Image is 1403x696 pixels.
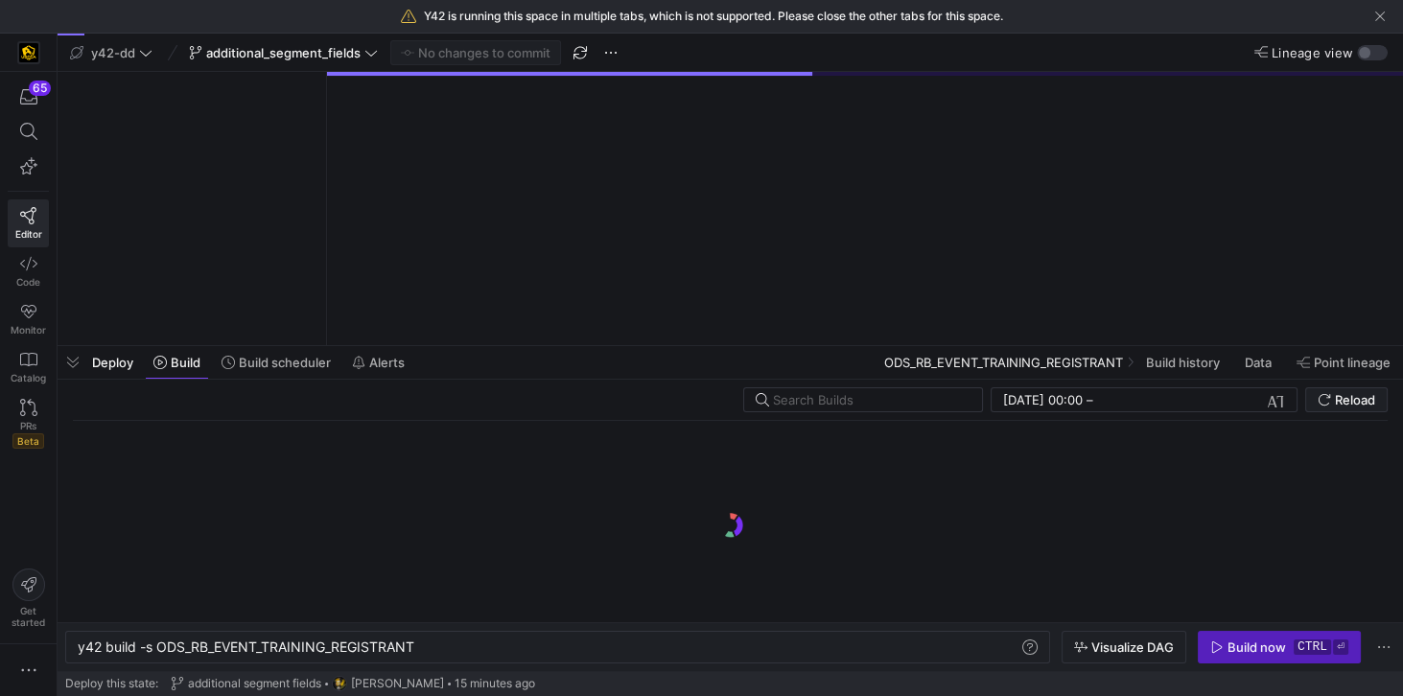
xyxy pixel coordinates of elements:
[8,343,49,391] a: Catalog
[1228,639,1286,655] div: Build now
[1091,639,1174,655] span: Visualize DAG
[1097,392,1223,407] input: End datetime
[188,677,321,690] span: additional segment fields
[29,81,51,96] div: 65
[1062,631,1186,663] button: Visualize DAG
[1198,631,1361,663] button: Build nowctrl⏎
[184,40,383,65] button: additional_segment_fields
[351,677,444,690] span: [PERSON_NAME]
[171,355,200,370] span: Build
[8,295,49,343] a: Monitor
[1272,45,1353,60] span: Lineage view
[166,671,540,696] button: additional segment fieldshttps://storage.googleapis.com/y42-prod-data-exchange/images/TkyYhdVHAhZ...
[1087,392,1093,407] span: –
[1314,355,1391,370] span: Point lineage
[1146,355,1220,370] span: Build history
[1236,346,1284,379] button: Data
[1305,387,1388,412] button: Reload
[8,247,49,295] a: Code
[1335,392,1375,407] span: Reload
[91,45,135,60] span: y42-dd
[1245,355,1272,370] span: Data
[8,561,49,636] button: Getstarted
[206,45,361,60] span: additional_segment_fields
[8,36,49,69] a: https://storage.googleapis.com/y42-prod-data-exchange/images/uAsz27BndGEK0hZWDFeOjoxA7jCwgK9jE472...
[65,677,158,690] span: Deploy this state:
[15,228,42,240] span: Editor
[716,511,745,540] img: logo.gif
[1333,639,1348,655] kbd: ⏎
[884,355,1123,370] span: ODS_RB_EVENT_TRAINING_REGISTRANT
[20,420,36,431] span: PRs
[1294,639,1331,655] kbd: ctrl
[1137,346,1232,379] button: Build history
[11,372,46,383] span: Catalog
[1003,392,1083,407] input: Start datetime
[773,392,967,407] input: Search Builds
[12,605,45,628] span: Get started
[78,638,414,655] span: y42 build -s ODS_RB_EVENT_TRAINING_REGISTRANT
[16,276,40,288] span: Code
[369,355,405,370] span: Alerts
[8,80,49,114] button: 65
[12,433,44,449] span: Beta
[145,346,209,379] button: Build
[8,199,49,247] a: Editor
[65,40,157,65] button: y42-dd
[343,346,413,379] button: Alerts
[19,43,38,62] img: https://storage.googleapis.com/y42-prod-data-exchange/images/uAsz27BndGEK0hZWDFeOjoxA7jCwgK9jE472...
[92,355,133,370] span: Deploy
[332,676,347,691] img: https://storage.googleapis.com/y42-prod-data-exchange/images/TkyYhdVHAhZk5dk8nd6xEeaFROCiqfTYinc7...
[8,391,49,456] a: PRsBeta
[213,346,339,379] button: Build scheduler
[1288,346,1399,379] button: Point lineage
[455,677,535,690] span: 15 minutes ago
[11,324,46,336] span: Monitor
[239,355,331,370] span: Build scheduler
[424,10,1003,23] span: Y42 is running this space in multiple tabs, which is not supported. Please close the other tabs f...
